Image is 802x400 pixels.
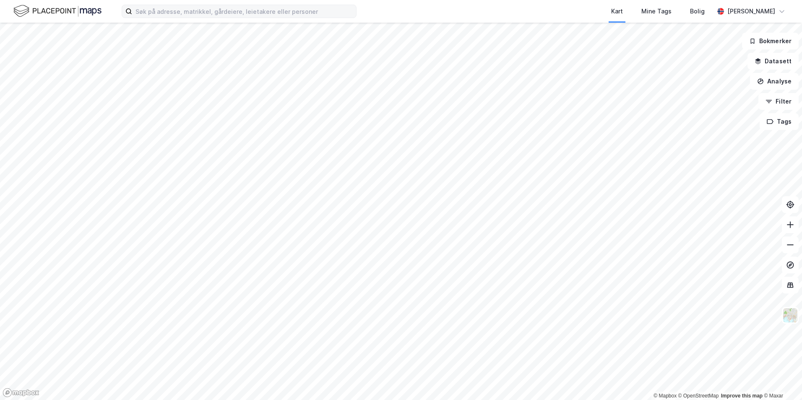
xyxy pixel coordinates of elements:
[760,360,802,400] iframe: Chat Widget
[758,93,799,110] button: Filter
[611,6,623,16] div: Kart
[641,6,672,16] div: Mine Tags
[782,307,798,323] img: Z
[742,33,799,49] button: Bokmerker
[3,388,39,397] a: Mapbox homepage
[750,73,799,90] button: Analyse
[13,4,102,18] img: logo.f888ab2527a4732fd821a326f86c7f29.svg
[747,53,799,70] button: Datasett
[721,393,763,399] a: Improve this map
[678,393,719,399] a: OpenStreetMap
[132,5,356,18] input: Søk på adresse, matrikkel, gårdeiere, leietakere eller personer
[727,6,775,16] div: [PERSON_NAME]
[654,393,677,399] a: Mapbox
[760,113,799,130] button: Tags
[690,6,705,16] div: Bolig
